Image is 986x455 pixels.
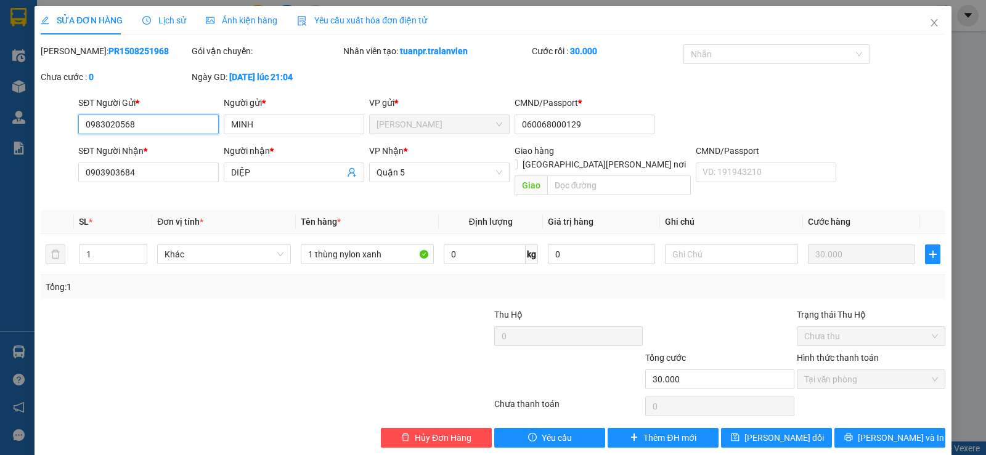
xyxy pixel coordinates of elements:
[46,244,65,264] button: delete
[917,6,951,41] button: Close
[400,46,468,56] b: tuanpr.tralanvien
[41,70,189,84] div: Chưa cước :
[858,431,944,445] span: [PERSON_NAME] và In
[844,433,853,443] span: printer
[192,44,340,58] div: Gói vận chuyển:
[381,428,492,448] button: deleteHủy Đơn Hàng
[731,433,739,443] span: save
[369,146,404,156] span: VP Nhận
[515,96,655,110] div: CMND/Passport
[515,146,554,156] span: Giao hàng
[301,244,434,264] input: VD: Bàn, Ghế
[630,433,638,443] span: plus
[369,96,510,110] div: VP gửi
[142,16,151,25] span: clock-circle
[377,163,502,182] span: Quận 5
[528,433,537,443] span: exclamation-circle
[41,15,123,25] span: SỬA ĐƠN HÀNG
[297,15,427,25] span: Yêu cầu xuất hóa đơn điện tử
[808,217,850,227] span: Cước hàng
[165,245,283,264] span: Khác
[804,327,938,345] span: Chưa thu
[808,244,915,264] input: 0
[797,308,945,321] div: Trạng thái Thu Hộ
[206,16,214,25] span: picture
[804,370,938,389] span: Tại văn phòng
[518,158,691,171] span: [GEOGRAPHIC_DATA][PERSON_NAME] nơi
[494,428,605,448] button: exclamation-circleYêu cầu
[469,217,513,227] span: Định lượng
[343,44,530,58] div: Nhân viên tạo:
[347,167,357,177] span: user-add
[415,431,471,445] span: Hủy Đơn Hàng
[721,428,832,448] button: save[PERSON_NAME] đổi
[643,431,696,445] span: Thêm ĐH mới
[142,15,186,25] span: Lịch sử
[542,431,572,445] span: Yêu cầu
[925,244,940,264] button: plus
[41,44,189,58] div: [PERSON_NAME]:
[926,249,940,259] span: plus
[401,433,410,443] span: delete
[696,144,836,158] div: CMND/Passport
[76,18,122,140] b: Trà Lan Viên - Gửi khách hàng
[645,353,686,363] span: Tổng cước
[377,115,502,134] span: Phan Rang
[834,428,945,448] button: printer[PERSON_NAME] và In
[515,175,547,195] span: Giao
[493,397,644,419] div: Chưa thanh toán
[494,310,523,320] span: Thu Hộ
[665,244,798,264] input: Ghi Chú
[297,16,307,26] img: icon
[229,72,293,82] b: [DATE] lúc 21:04
[78,144,219,158] div: SĐT Người Nhận
[89,72,94,82] b: 0
[526,244,538,264] span: kg
[206,15,277,25] span: Ảnh kiện hàng
[192,70,340,84] div: Ngày GD:
[104,47,169,57] b: [DOMAIN_NAME]
[744,431,824,445] span: [PERSON_NAME] đổi
[224,144,364,158] div: Người nhận
[79,217,89,227] span: SL
[224,96,364,110] div: Người gửi
[532,44,680,58] div: Cước rồi :
[134,15,163,45] img: logo.jpg
[41,16,49,25] span: edit
[547,175,691,195] input: Dọc đường
[157,217,203,227] span: Đơn vị tính
[929,18,939,28] span: close
[797,353,879,363] label: Hình thức thanh toán
[15,79,45,137] b: Trà Lan Viên
[660,210,803,234] th: Ghi chú
[301,217,341,227] span: Tên hàng
[78,96,219,110] div: SĐT Người Gửi
[104,58,169,74] li: (c) 2017
[108,46,169,56] b: PR1508251968
[46,280,381,294] div: Tổng: 1
[570,46,597,56] b: 30.000
[548,217,593,227] span: Giá trị hàng
[608,428,719,448] button: plusThêm ĐH mới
